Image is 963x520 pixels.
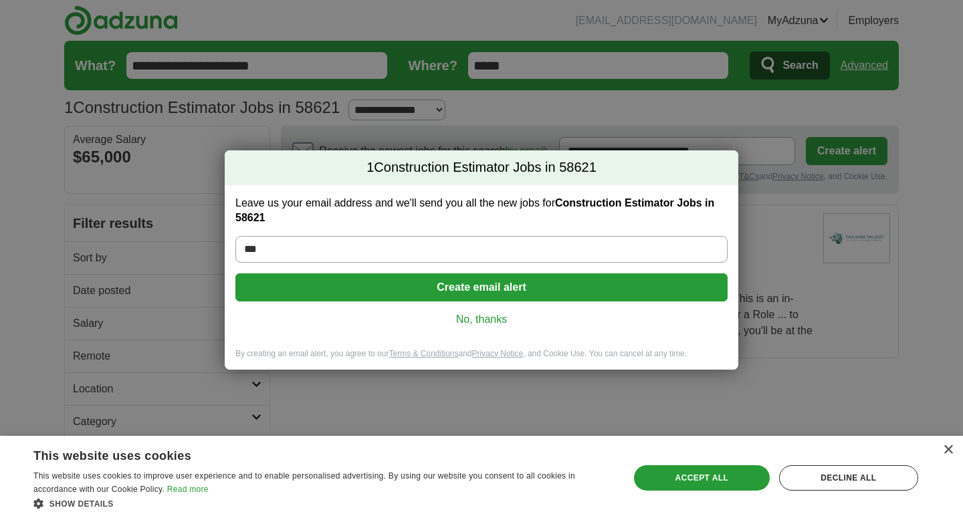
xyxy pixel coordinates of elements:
[235,196,728,225] label: Leave us your email address and we'll send you all the new jobs for
[634,465,770,491] div: Accept all
[49,499,114,509] span: Show details
[779,465,918,491] div: Decline all
[33,497,612,510] div: Show details
[943,445,953,455] div: Close
[246,312,717,327] a: No, thanks
[33,444,578,464] div: This website uses cookies
[235,273,728,301] button: Create email alert
[225,348,738,370] div: By creating an email alert, you agree to our and , and Cookie Use. You can cancel at any time.
[389,349,458,358] a: Terms & Conditions
[167,485,209,494] a: Read more, opens a new window
[366,158,374,177] span: 1
[472,349,524,358] a: Privacy Notice
[33,471,575,494] span: This website uses cookies to improve user experience and to enable personalised advertising. By u...
[225,150,738,185] h2: Construction Estimator Jobs in 58621
[235,197,714,223] strong: Construction Estimator Jobs in 58621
